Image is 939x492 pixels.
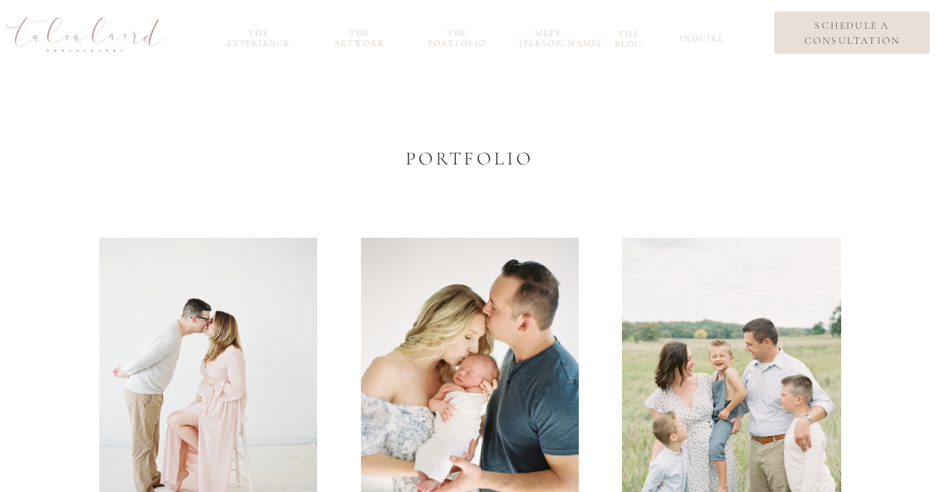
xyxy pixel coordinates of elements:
[423,28,492,45] a: the portfolio
[786,18,919,48] a: schedule a consultation
[606,29,651,45] a: the blog
[319,147,620,170] h2: Portfolio
[679,33,720,50] a: inquire
[325,28,394,45] a: the Artwork
[520,28,577,45] a: meet [PERSON_NAME]
[220,28,297,45] a: the experience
